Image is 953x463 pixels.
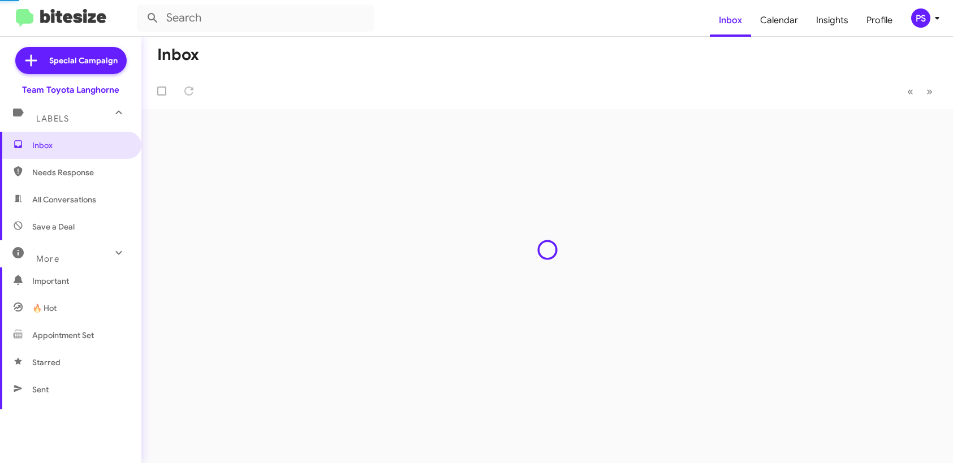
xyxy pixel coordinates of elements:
span: Needs Response [32,167,128,178]
span: » [926,84,933,98]
span: More [36,254,59,264]
input: Search [137,5,374,32]
span: Labels [36,114,69,124]
button: PS [902,8,941,28]
span: Appointment Set [32,330,94,341]
nav: Page navigation example [901,80,939,103]
span: Starred [32,357,61,368]
span: Inbox [32,140,128,151]
span: Sent [32,384,49,395]
span: Special Campaign [49,55,118,66]
div: Team Toyota Langhorne [22,84,119,96]
a: Calendar [751,4,807,37]
span: « [907,84,913,98]
a: Profile [857,4,902,37]
button: Previous [900,80,920,103]
button: Next [920,80,939,103]
span: Save a Deal [32,221,75,232]
div: PS [911,8,930,28]
span: All Conversations [32,194,96,205]
a: Insights [807,4,857,37]
h1: Inbox [157,46,199,64]
span: Important [32,275,128,287]
a: Inbox [710,4,751,37]
span: 🔥 Hot [32,302,57,314]
a: Special Campaign [15,47,127,74]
